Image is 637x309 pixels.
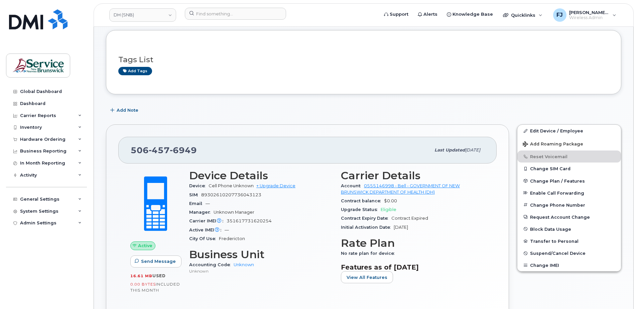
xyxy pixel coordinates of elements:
span: Eligible [381,207,396,212]
span: 457 [149,145,170,155]
span: Send Message [141,258,176,265]
button: Change Plan / Features [517,175,621,187]
span: No rate plan for device [341,251,398,256]
a: Knowledge Base [442,8,498,21]
button: Change Phone Number [517,199,621,211]
button: Enable Call Forwarding [517,187,621,199]
span: Change Plan / Features [530,178,585,183]
span: Wireless Admin [569,15,609,20]
a: Unknown [234,262,254,267]
span: [DATE] [465,147,480,152]
span: Active [138,242,152,249]
button: View All Features [341,271,393,283]
a: Add tags [118,67,152,75]
span: $0.00 [384,198,397,203]
span: Alerts [423,11,437,18]
span: Add Roaming Package [523,141,583,148]
span: Last updated [434,147,465,152]
button: Block Data Usage [517,223,621,235]
span: Accounting Code [189,262,234,267]
span: Add Note [117,107,138,113]
span: 16.61 MB [130,274,152,278]
span: SIM [189,192,201,197]
h3: Rate Plan [341,237,485,249]
a: DH (SNB) [109,8,176,22]
input: Find something... [185,8,286,20]
span: Suspend/Cancel Device [530,251,586,256]
span: Email [189,201,206,206]
span: [PERSON_NAME] (SNB) [569,10,609,15]
h3: Device Details [189,170,333,182]
span: Initial Activation Date [341,225,394,230]
span: 0.00 Bytes [130,282,156,287]
h3: Tags List [118,56,609,64]
span: Unknown Manager [214,210,254,215]
span: Active IMEI [189,227,225,232]
span: [DATE] [394,225,408,230]
span: 89302610207736043123 [201,192,261,197]
span: — [206,201,210,206]
span: Device [189,183,209,188]
span: Upgrade Status [341,207,381,212]
button: Reset Voicemail [517,150,621,163]
span: — [225,227,229,232]
button: Send Message [130,255,181,268]
span: 6949 [170,145,197,155]
span: FJ [556,11,563,19]
button: Change IMEI [517,259,621,271]
button: Request Account Change [517,211,621,223]
span: Carrier IMEI [189,218,227,223]
a: + Upgrade Device [256,183,295,188]
button: Change SIM Card [517,163,621,175]
span: Support [390,11,408,18]
button: Add Note [106,104,144,116]
button: Suspend/Cancel Device [517,247,621,259]
span: Contract Expired [391,216,428,221]
span: Fredericton [219,236,245,241]
span: Knowledge Base [453,11,493,18]
div: Fougere, Jonathan (SNB) [548,8,621,22]
button: Add Roaming Package [517,137,621,150]
a: Alerts [413,8,442,21]
h3: Carrier Details [341,170,485,182]
span: 506 [131,145,197,155]
a: Support [379,8,413,21]
a: Edit Device / Employee [517,125,621,137]
span: Contract balance [341,198,384,203]
span: used [152,273,166,278]
p: Unknown [189,268,333,274]
span: Account [341,183,364,188]
button: Transfer to Personal [517,235,621,247]
div: Quicklinks [498,8,547,22]
a: 0555146998 - Bell - GOVERNMENT OF NEW BRUNSWICK DEPARTMENT OF HEALTH (DH) [341,183,460,194]
span: Cell Phone Unknown [209,183,254,188]
span: Contract Expiry Date [341,216,391,221]
span: City Of Use [189,236,219,241]
span: 351617731620254 [227,218,272,223]
h3: Features as of [DATE] [341,263,485,271]
span: Manager [189,210,214,215]
h3: Business Unit [189,248,333,261]
span: Quicklinks [511,12,535,18]
span: View All Features [347,274,387,281]
span: Enable Call Forwarding [530,190,584,195]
